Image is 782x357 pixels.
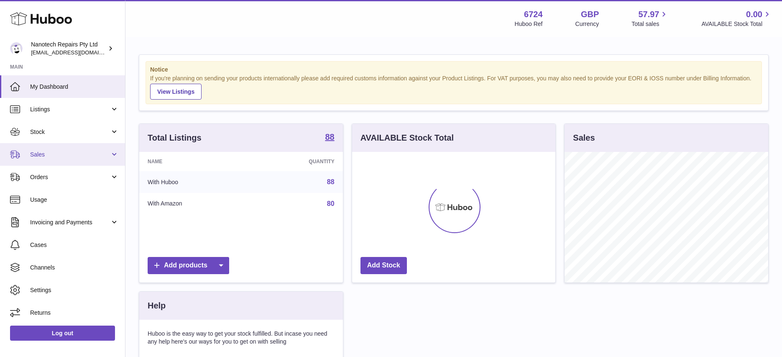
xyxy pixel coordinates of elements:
[148,257,229,274] a: Add products
[325,133,334,143] a: 88
[30,151,110,159] span: Sales
[360,132,454,144] h3: AVAILABLE Stock Total
[150,84,202,100] a: View Listings
[148,300,166,311] h3: Help
[148,132,202,144] h3: Total Listings
[30,241,119,249] span: Cases
[360,257,407,274] a: Add Stock
[638,9,659,20] span: 57.97
[30,173,110,181] span: Orders
[139,171,250,193] td: With Huboo
[150,74,757,100] div: If you're planning on sending your products internationally please add required customs informati...
[30,286,119,294] span: Settings
[250,152,342,171] th: Quantity
[148,330,335,346] p: Huboo is the easy way to get your stock fulfilled. But incase you need any help here's our ways f...
[10,326,115,341] a: Log out
[327,200,335,207] a: 80
[631,9,669,28] a: 57.97 Total sales
[327,178,335,185] a: 88
[524,9,543,20] strong: 6724
[631,20,669,28] span: Total sales
[150,66,757,74] strong: Notice
[31,41,106,57] div: Nanotech Repairs Pty Ltd
[701,20,772,28] span: AVAILABLE Stock Total
[30,218,110,226] span: Invoicing and Payments
[581,9,599,20] strong: GBP
[325,133,334,141] strong: 88
[139,152,250,171] th: Name
[30,128,110,136] span: Stock
[30,264,119,272] span: Channels
[746,9,762,20] span: 0.00
[30,83,119,91] span: My Dashboard
[575,20,599,28] div: Currency
[10,42,23,55] img: info@nanotechrepairs.com
[515,20,543,28] div: Huboo Ref
[30,309,119,317] span: Returns
[30,196,119,204] span: Usage
[31,49,123,56] span: [EMAIL_ADDRESS][DOMAIN_NAME]
[30,105,110,113] span: Listings
[139,193,250,215] td: With Amazon
[573,132,595,144] h3: Sales
[701,9,772,28] a: 0.00 AVAILABLE Stock Total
